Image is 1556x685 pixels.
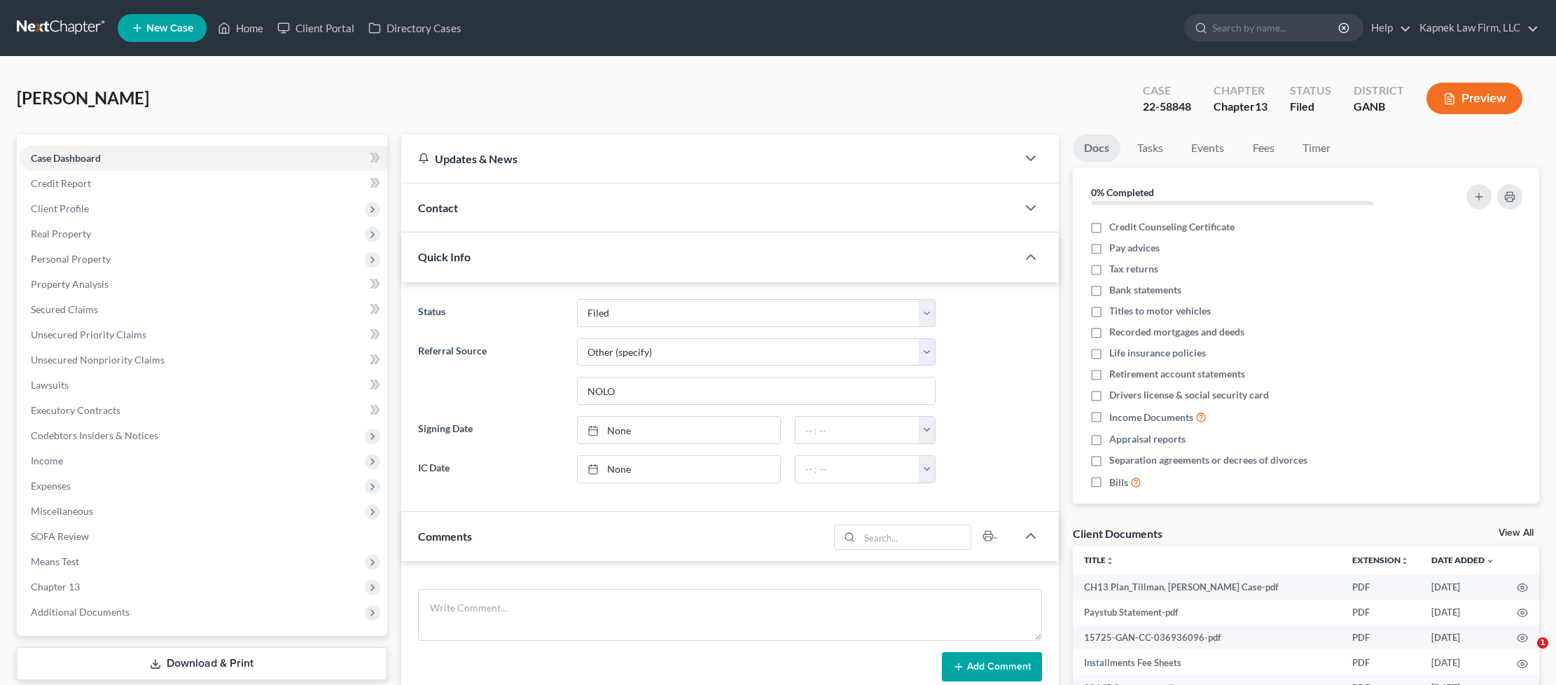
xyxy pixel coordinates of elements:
a: Extensionunfold_more [1352,555,1409,565]
div: Status [1290,83,1331,99]
td: [DATE] [1420,574,1506,600]
span: Bank statements [1109,283,1181,297]
a: Download & Print [17,647,387,680]
a: None [578,417,779,443]
span: Quick Info [418,250,471,263]
span: Executory Contracts [31,404,120,416]
i: unfold_more [1106,557,1114,565]
i: unfold_more [1401,557,1409,565]
input: -- : -- [796,456,919,483]
span: Secured Claims [31,303,98,315]
a: Unsecured Nonpriority Claims [20,347,387,373]
span: Life insurance policies [1109,346,1206,360]
span: Lawsuits [31,379,69,391]
a: Timer [1291,134,1342,162]
span: Miscellaneous [31,505,93,517]
span: Unsecured Nonpriority Claims [31,354,165,366]
span: Credit Report [31,177,91,189]
div: Updates & News [418,151,1001,166]
span: Case Dashboard [31,152,101,164]
a: Tasks [1126,134,1174,162]
td: CH13 Plan_Tillman, [PERSON_NAME] Case-pdf [1073,574,1341,600]
span: Credit Counseling Certificate [1109,220,1235,234]
td: [DATE] [1420,600,1506,625]
a: Property Analysis [20,272,387,297]
a: Executory Contracts [20,398,387,423]
span: Comments [418,530,472,543]
td: [DATE] [1420,625,1506,650]
span: [PERSON_NAME] [17,88,149,108]
td: 15725-GAN-CC-036936096-pdf [1073,625,1341,650]
span: Separation agreements or decrees of divorces [1109,453,1307,467]
button: Add Comment [942,652,1042,681]
input: Other Referral Source [578,378,935,404]
span: Real Property [31,228,91,240]
span: 1 [1537,637,1548,649]
button: Preview [1426,83,1522,114]
input: -- : -- [796,417,919,443]
input: Search by name... [1212,15,1340,41]
span: New Case [146,23,193,34]
span: Unsecured Priority Claims [31,328,146,340]
strong: 0% Completed [1091,186,1154,198]
a: Events [1180,134,1235,162]
div: Case [1143,83,1191,99]
span: Personal Property [31,253,111,265]
div: Client Documents [1073,526,1162,541]
a: Secured Claims [20,297,387,322]
div: Chapter [1214,83,1267,99]
a: Help [1364,15,1411,41]
td: Paystub Statement-pdf [1073,600,1341,625]
label: Referral Source [411,338,571,406]
span: Bills [1109,476,1128,490]
label: Signing Date [411,416,571,444]
span: Property Analysis [31,278,109,290]
a: Fees [1241,134,1286,162]
span: Drivers license & social security card [1109,388,1269,402]
span: Titles to motor vehicles [1109,304,1211,318]
span: Income Documents [1109,410,1193,424]
div: 22-58848 [1143,99,1191,115]
a: Lawsuits [20,373,387,398]
a: Unsecured Priority Claims [20,322,387,347]
td: PDF [1341,574,1420,600]
span: 13 [1255,99,1267,113]
a: Client Portal [270,15,361,41]
iframe: Intercom live chat [1508,637,1542,671]
a: Docs [1073,134,1120,162]
label: IC Date [411,455,571,483]
td: PDF [1341,650,1420,675]
span: Income [31,455,63,466]
span: Pay advices [1109,241,1160,255]
a: None [578,456,779,483]
a: Date Added expand_more [1431,555,1494,565]
td: PDF [1341,600,1420,625]
a: Home [211,15,270,41]
span: Contact [418,201,458,214]
i: expand_more [1486,557,1494,565]
a: Directory Cases [361,15,468,41]
span: Expenses [31,480,71,492]
a: View All [1499,528,1534,538]
div: Filed [1290,99,1331,115]
span: Appraisal reports [1109,432,1186,446]
span: Retirement account statements [1109,367,1245,381]
span: Means Test [31,555,79,567]
span: SOFA Review [31,530,89,542]
a: SOFA Review [20,524,387,549]
label: Status [411,299,571,327]
div: District [1354,83,1404,99]
a: Credit Report [20,171,387,196]
span: Additional Documents [31,606,130,618]
span: Recorded mortgages and deeds [1109,325,1244,339]
a: Kapnek Law Firm, LLC [1412,15,1538,41]
span: Chapter 13 [31,581,80,593]
span: Tax returns [1109,262,1158,276]
td: PDF [1341,625,1420,650]
div: Chapter [1214,99,1267,115]
input: Search... [860,525,971,549]
div: GANB [1354,99,1404,115]
span: Codebtors Insiders & Notices [31,429,158,441]
td: Installments Fee Sheets [1073,650,1341,675]
a: Case Dashboard [20,146,387,171]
